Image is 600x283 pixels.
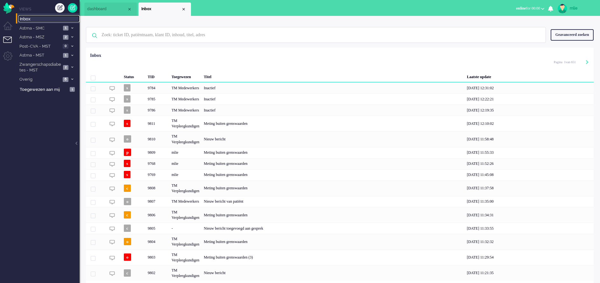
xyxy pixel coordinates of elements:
span: c [124,269,131,277]
img: ic_chat_grey.svg [109,199,115,205]
span: c [124,211,131,219]
div: Meting buiten grenswaarden (3) [201,250,465,265]
span: Inbox [141,6,181,12]
input: Page [562,60,566,64]
span: o [124,198,131,205]
div: TID [145,70,169,82]
div: TM Medewerkers [169,93,201,104]
span: Astma - MST [18,52,61,58]
div: 9769 [86,169,594,180]
div: [DATE] 11:29:54 [465,250,594,265]
div: [DATE] 11:21:35 [465,265,594,281]
div: 9786 [86,104,594,116]
div: - [169,223,201,234]
div: 9810 [145,131,169,147]
div: Titel [201,70,465,82]
span: 6 [63,77,68,82]
img: ic_chat_grey.svg [109,239,115,245]
div: Meting buiten grenswaarden [201,207,465,223]
span: Astma - MSZ [18,34,61,40]
a: Inbox [18,15,80,22]
div: TM Medewerkers [169,196,201,207]
div: Meting buiten grenswaarden [201,180,465,196]
div: 9769 [145,169,169,180]
li: Tickets menu [3,37,18,51]
div: [DATE] 12:22:21 [465,93,594,104]
img: flow_omnibird.svg [3,3,14,14]
div: 9768 [86,158,594,169]
span: s [124,106,131,114]
span: o [124,238,131,245]
div: mlie [169,169,201,180]
img: ic_chat_grey.svg [109,173,115,178]
a: Omnidesk [3,4,14,9]
div: [DATE] 11:58:48 [465,131,594,147]
img: ic_chat_grey.svg [109,255,115,261]
div: 9804 [86,234,594,249]
div: 9768 [145,158,169,169]
div: [DATE] 11:52:26 [465,158,594,169]
img: ic_chat_grey.svg [109,186,115,192]
a: mlie [556,4,594,13]
div: Meting buiten grenswaarden [201,169,465,180]
div: 9805 [86,223,594,234]
div: 9806 [86,207,594,223]
span: s [124,84,131,91]
div: Nieuw bericht [201,265,465,281]
span: o [124,135,131,143]
div: Inbox [90,52,101,59]
div: Nieuw bericht van patiënt [201,196,465,207]
span: 0 [63,44,68,49]
div: 9809 [145,147,169,158]
div: 9809 [86,147,594,158]
div: Inactief [201,82,465,93]
div: 9802 [145,265,169,281]
div: [DATE] 11:37:58 [465,180,594,196]
div: Meting buiten grenswaarden [201,234,465,249]
div: 9808 [145,180,169,196]
div: 9802 [86,265,594,281]
span: online [516,6,526,10]
div: 9803 [145,250,169,265]
div: Next [586,59,589,66]
div: Inactief [201,93,465,104]
span: Inbox [20,16,80,22]
div: 9805 [145,223,169,234]
div: Meting buiten grenswaarden [201,116,465,131]
span: 1 [70,87,75,92]
div: Nieuw bericht [201,131,465,147]
div: TM Verpleegkundigen [169,116,201,131]
div: mlie [570,5,594,11]
div: Inactief [201,104,465,116]
span: for 00:00 [516,6,540,10]
span: Astma - SMC [18,25,61,31]
span: s [124,171,131,178]
div: 9806 [145,207,169,223]
span: p [124,149,131,156]
div: 9803 [86,250,594,265]
div: Creëer ticket [55,3,65,13]
div: TM Medewerkers [169,82,201,93]
a: Quick Ticket [68,3,77,13]
span: o [124,253,131,261]
div: 9784 [145,82,169,93]
div: Meting buiten grenswaarden [201,147,465,158]
li: Dashboard menu [3,22,18,36]
span: Zwangerschapsdiabetes - MST [18,62,61,73]
div: TM Verpleegkundigen [169,207,201,223]
img: ic_chat_grey.svg [109,213,115,218]
div: [DATE] 11:35:00 [465,196,594,207]
span: 1 [63,53,68,58]
div: 9807 [145,196,169,207]
span: s [124,120,131,127]
div: TM Verpleegkundigen [169,234,201,249]
div: TM Medewerkers [169,104,201,116]
div: Toegewezen [169,70,201,82]
img: ic_chat_grey.svg [109,86,115,91]
img: avatar [558,4,567,13]
div: Close tab [127,7,132,12]
div: Nieuw bericht toegevoegd aan gesprek [201,223,465,234]
div: Close tab [181,7,186,12]
img: ic_chat_grey.svg [109,151,115,156]
img: ic-search-icon.svg [86,27,103,44]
